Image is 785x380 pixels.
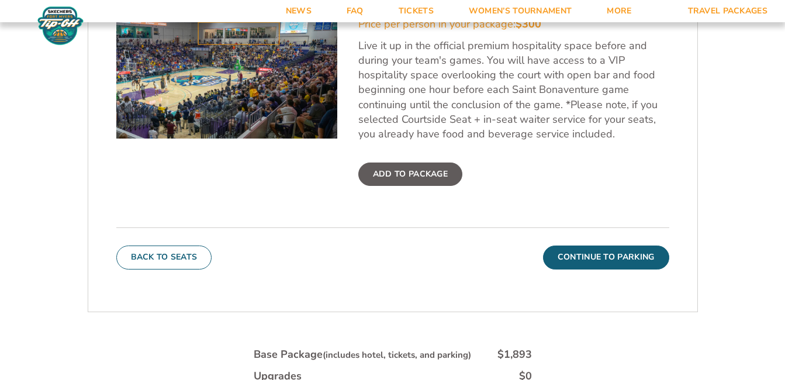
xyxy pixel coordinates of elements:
label: Add To Package [358,163,462,186]
small: (includes hotel, tickets, and parking) [323,349,471,361]
button: Continue To Parking [543,246,669,269]
img: Fort Myers Tip-Off [35,6,86,46]
span: $300 [516,17,541,31]
div: $1,893 [497,347,532,362]
div: Base Package [254,347,471,362]
p: Live it up in the official premium hospitality space before and during your team's games. You wil... [358,39,669,141]
div: Price per person in your package: [358,17,669,32]
button: Back To Seats [116,246,212,269]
